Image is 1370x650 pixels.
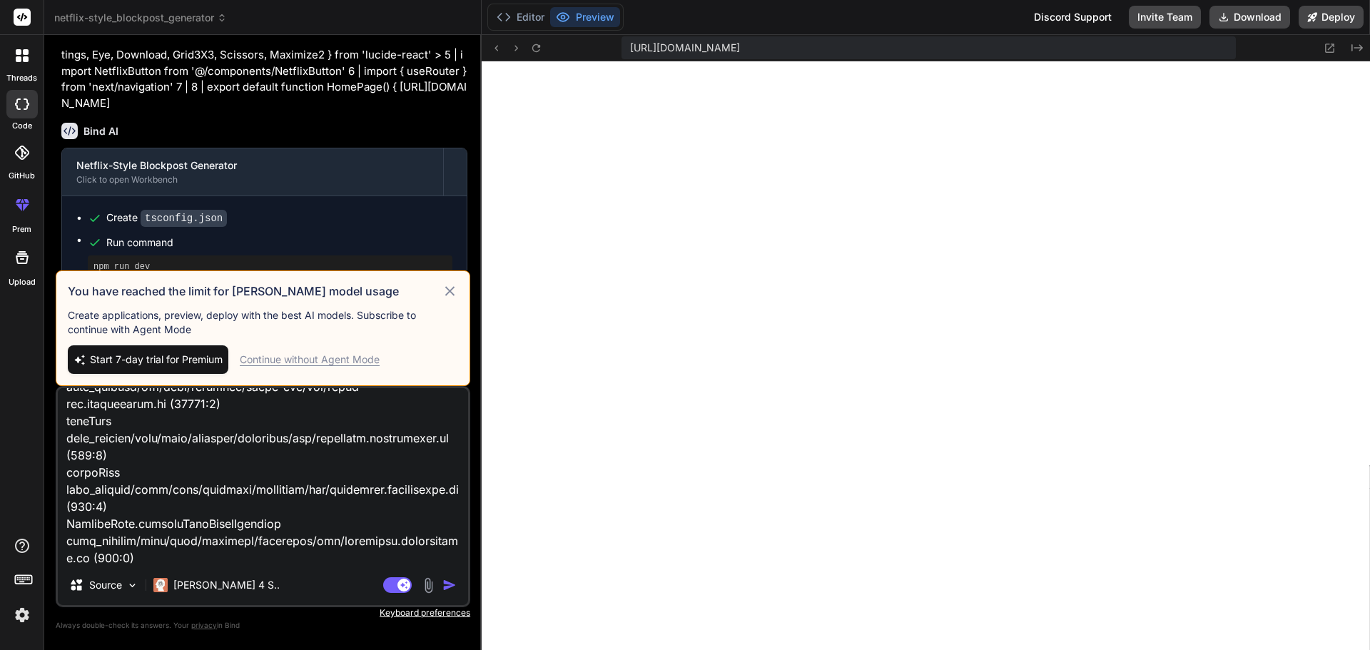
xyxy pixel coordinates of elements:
h3: You have reached the limit for [PERSON_NAME] model usage [68,283,442,300]
button: Start 7-day trial for Premium [68,345,228,374]
label: code [12,120,32,132]
p: Source [89,578,122,592]
span: netflix-style_blockpost_generator [54,11,227,25]
h6: Bind AI [83,124,118,138]
label: prem [12,223,31,235]
label: GitHub [9,170,35,182]
button: Editor [491,7,550,27]
button: Invite Team [1129,6,1201,29]
img: icon [442,578,457,592]
div: Continue without Agent Mode [240,352,380,367]
p: Create applications, preview, deploy with the best AI models. Subscribe to continue with Agent Mode [68,308,458,337]
img: Claude 4 Sonnet [153,578,168,592]
textarea: Loremipsu Dolorsi Ametc Adipi: Elitsed doei te incidid: utlabore e dolore (mag aliqu-en adminimve... [58,388,468,565]
div: Click to open Workbench [76,174,429,186]
p: Always double-check its answers. Your in Bind [56,619,470,632]
label: Upload [9,276,36,288]
button: Preview [550,7,620,27]
span: Run command [106,235,452,250]
button: Deploy [1299,6,1364,29]
span: [URL][DOMAIN_NAME] [630,41,740,55]
p: fix de error: ./app/page.tsx:5:0 Module not found: Can't resolve '@/components/NetflixButton' 3 |... [61,15,467,111]
button: Download [1209,6,1290,29]
code: tsconfig.json [141,210,227,227]
div: Create [106,210,227,225]
button: Netflix-Style Blockpost GeneratorClick to open Workbench [62,148,443,195]
div: Netflix-Style Blockpost Generator [76,158,429,173]
p: Keyboard preferences [56,607,470,619]
div: Discord Support [1025,6,1120,29]
img: attachment [420,577,437,594]
label: threads [6,72,37,84]
span: privacy [191,621,217,629]
pre: npm run dev [93,261,447,273]
iframe: Preview [482,61,1370,650]
p: [PERSON_NAME] 4 S.. [173,578,280,592]
span: Start 7-day trial for Premium [90,352,223,367]
img: settings [10,603,34,627]
img: Pick Models [126,579,138,591]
